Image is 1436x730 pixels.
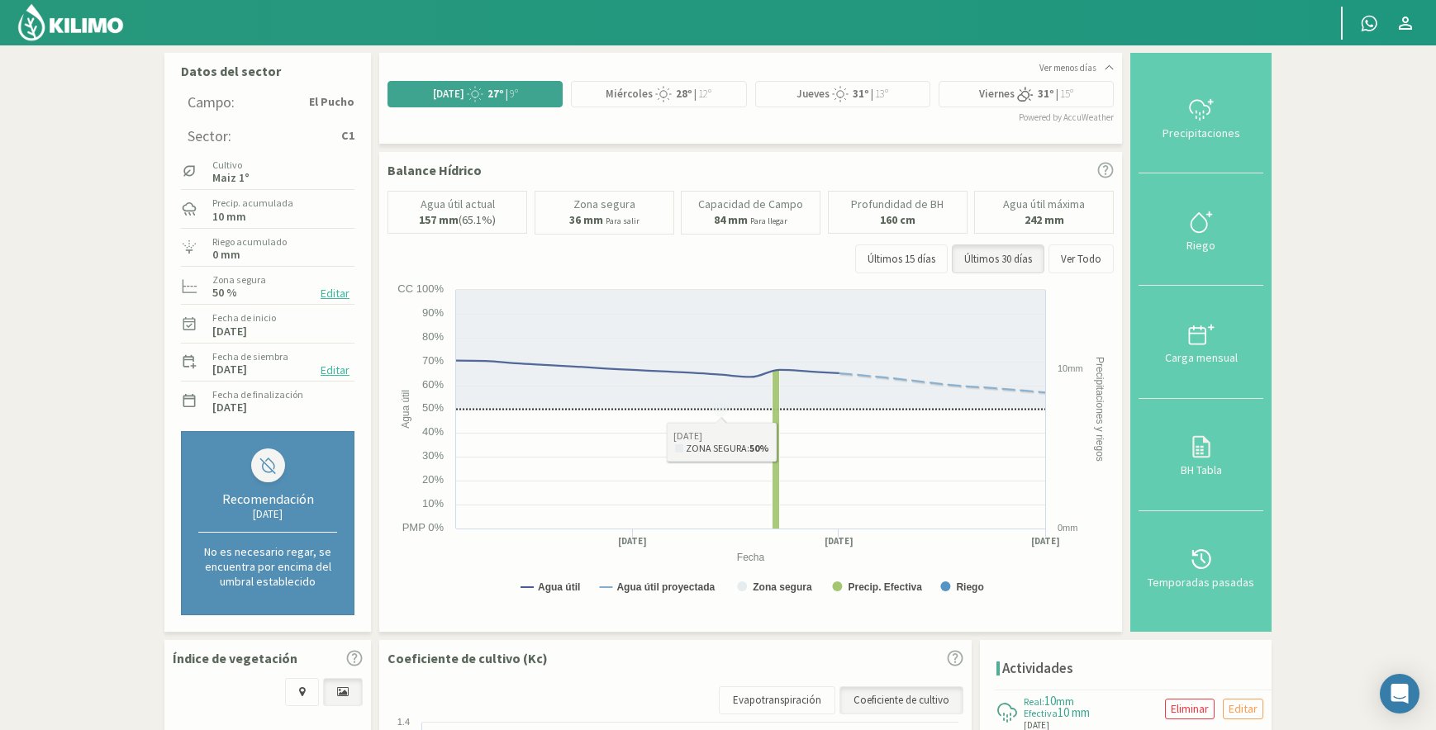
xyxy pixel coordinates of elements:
[1024,707,1058,719] span: Efectiva
[212,349,288,364] label: Fecha de siembra
[825,535,854,547] text: [DATE]
[880,212,915,227] b: 160 cm
[1144,352,1258,363] div: Carga mensual
[853,87,869,101] strong: 31º
[212,310,276,325] label: Fecha de inicio
[198,507,337,521] div: [DATE]
[1144,127,1258,139] div: Precipitaciones
[538,581,580,593] text: Agua útil
[212,287,237,298] label: 50 %
[487,87,504,101] strong: 27º
[212,158,250,173] label: Cultivo
[1058,523,1077,533] text: 0mm
[388,160,482,180] p: Balance Hídrico
[422,449,444,462] text: 30%
[979,87,1015,102] span: Viernes
[1048,244,1114,274] button: Ver Todo
[1380,674,1419,713] div: Open Intercom Messenger
[198,544,337,589] p: No es necesario regar, se encuentra por encima del umbral establecido
[1144,576,1258,588] div: Temporadas pasadas
[1094,358,1106,462] text: Precipitaciones y riegos
[419,212,459,227] b: 157 mm
[1003,198,1085,211] p: Agua útil máxima
[17,2,125,42] img: Kilimo
[419,214,496,226] p: (65.1%)
[1139,511,1263,623] button: Temporadas pasadas
[848,581,922,593] text: Precip. Efectiva
[1019,111,1114,125] div: Powered by AccuWeather
[796,87,830,102] span: Jueves
[569,212,603,227] b: 36 mm
[1058,87,1073,101] span: 15º
[422,378,444,391] text: 60%
[422,473,444,486] text: 20%
[422,354,444,367] text: 70%
[871,87,873,101] span: |
[1139,399,1263,511] button: BH Tabla
[737,552,765,563] text: Fecha
[397,282,444,295] text: CC 100%
[750,216,787,226] small: Para llegar
[873,87,888,101] span: 13º
[1144,464,1258,476] div: BH Tabla
[388,648,548,668] p: Coeficiente de cultivo (Kc)
[212,402,247,413] label: [DATE]
[1031,535,1060,547] text: [DATE]
[506,87,508,101] span: |
[212,326,247,337] label: [DATE]
[212,211,246,222] label: 10 mm
[714,212,748,227] b: 84 mm
[1038,87,1054,101] strong: 31º
[316,361,354,380] button: Editar
[697,87,711,101] span: 12º
[839,686,963,714] a: Coeficiente de cultivo
[1058,363,1083,373] text: 10mm
[851,198,944,211] p: Profundidad de BH
[1139,286,1263,398] button: Carga mensual
[212,387,303,402] label: Fecha de finalización
[212,235,287,249] label: Riego acumulado
[198,491,337,507] div: Recomendación
[422,401,444,414] text: 50%
[1223,699,1263,719] button: Editar
[422,425,444,438] text: 40%
[694,87,697,101] span: |
[1002,661,1073,676] h4: Actividades
[753,581,812,593] text: Zona segura
[956,581,983,593] text: Riego
[698,198,803,211] p: Capacidad de Campo
[1056,87,1058,101] span: |
[212,249,240,260] label: 0 mm
[676,87,692,101] strong: 28º
[719,686,835,714] a: Evapotranspiración
[309,93,354,111] strong: El Pucho
[422,497,444,510] text: 10%
[421,198,495,211] p: Agua útil actual
[173,648,297,668] p: Índice de vegetación
[1058,704,1090,720] span: 10 mm
[433,87,464,102] span: [DATE]
[212,273,266,287] label: Zona segura
[606,216,640,226] small: Para salir
[616,581,715,593] text: Agua útil proyectada
[316,284,354,303] button: Editar
[952,244,1044,274] button: Últimos 30 días
[606,87,653,102] span: Miércoles
[422,306,444,319] text: 90%
[402,521,445,533] text: PMP 0%
[1144,239,1258,251] div: Riego
[212,364,247,375] label: [DATE]
[422,330,444,343] text: 80%
[341,127,354,145] strong: C1
[1165,699,1215,719] button: Eliminar
[181,61,354,81] p: Datos del sector
[618,535,647,547] text: [DATE]
[1044,693,1056,709] span: 10
[1171,699,1209,718] p: Eliminar
[1024,695,1044,708] span: Real:
[1229,699,1258,718] p: Editar
[212,173,250,183] label: Maiz 1°
[1039,61,1096,75] span: Ver menos días
[508,87,518,101] span: 9º
[1025,212,1064,227] b: 242 mm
